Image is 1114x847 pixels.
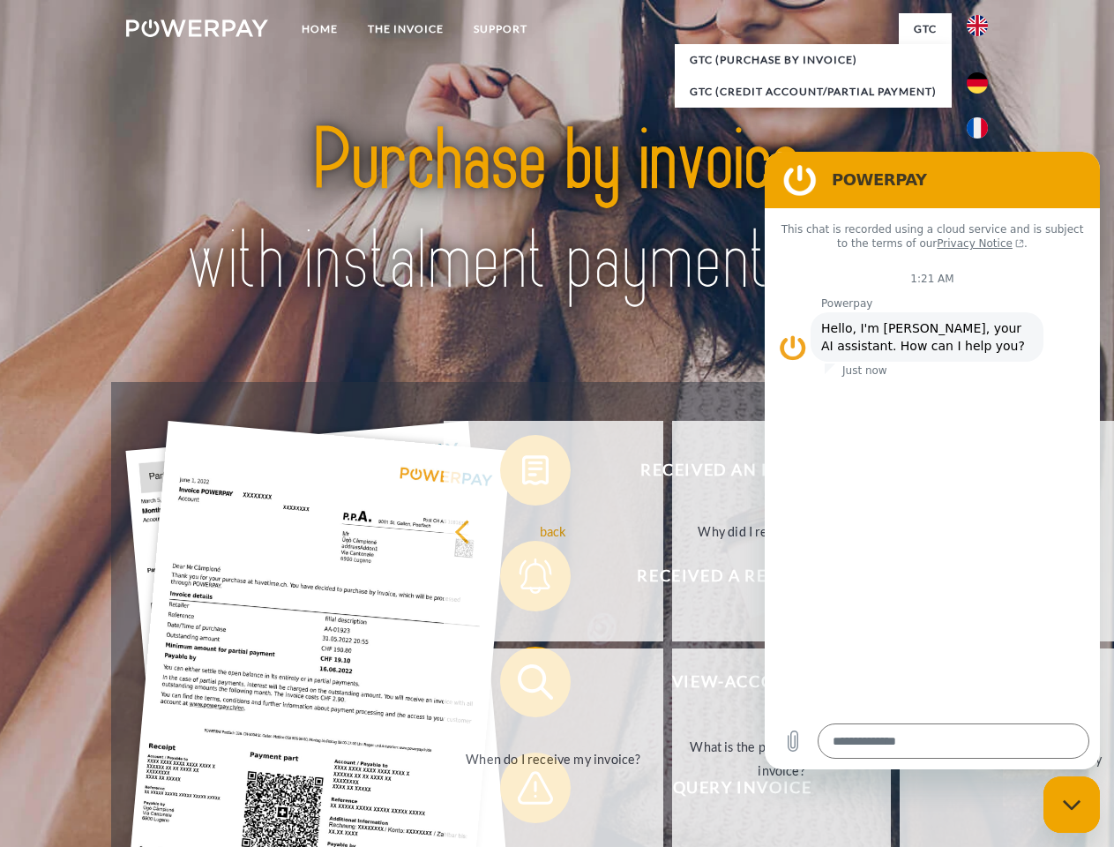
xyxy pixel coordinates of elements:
div: Why did I receive an invoice? [683,519,881,543]
img: logo-powerpay-white.svg [126,19,268,37]
img: title-powerpay_en.svg [168,85,946,338]
iframe: Messaging window [765,152,1100,769]
img: en [967,15,988,36]
a: GTC (Purchase by invoice) [675,44,952,76]
a: GTC (Credit account/partial payment) [675,76,952,108]
a: Home [287,13,353,45]
iframe: Button to launch messaging window, conversation in progress [1043,776,1100,833]
a: THE INVOICE [353,13,459,45]
div: What is the payment term of my invoice? [683,735,881,783]
a: Support [459,13,542,45]
a: GTC [899,13,952,45]
img: de [967,72,988,94]
div: back [454,519,653,543]
img: fr [967,117,988,139]
div: When do I receive my invoice? [454,746,653,770]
